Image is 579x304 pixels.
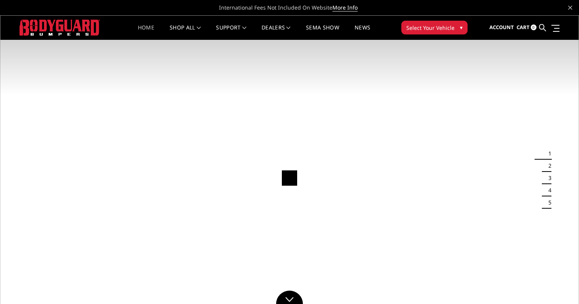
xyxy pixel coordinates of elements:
button: 1 of 5 [544,147,551,160]
span: ▾ [460,23,463,31]
button: Select Your Vehicle [401,21,468,34]
a: Support [216,25,246,40]
a: Click to Down [276,291,303,304]
img: BODYGUARD BUMPERS [20,20,100,35]
a: Account [489,17,514,38]
a: SEMA Show [306,25,339,40]
a: More Info [332,4,358,11]
a: shop all [170,25,201,40]
span: Account [489,24,514,31]
span: 0 [531,25,536,30]
a: Home [138,25,154,40]
button: 5 of 5 [544,196,551,209]
span: Cart [517,24,530,31]
button: 3 of 5 [544,172,551,184]
a: Cart 0 [517,17,536,38]
button: 4 of 5 [544,184,551,196]
span: Select Your Vehicle [406,24,455,32]
a: News [355,25,370,40]
button: 2 of 5 [544,160,551,172]
a: Dealers [262,25,291,40]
